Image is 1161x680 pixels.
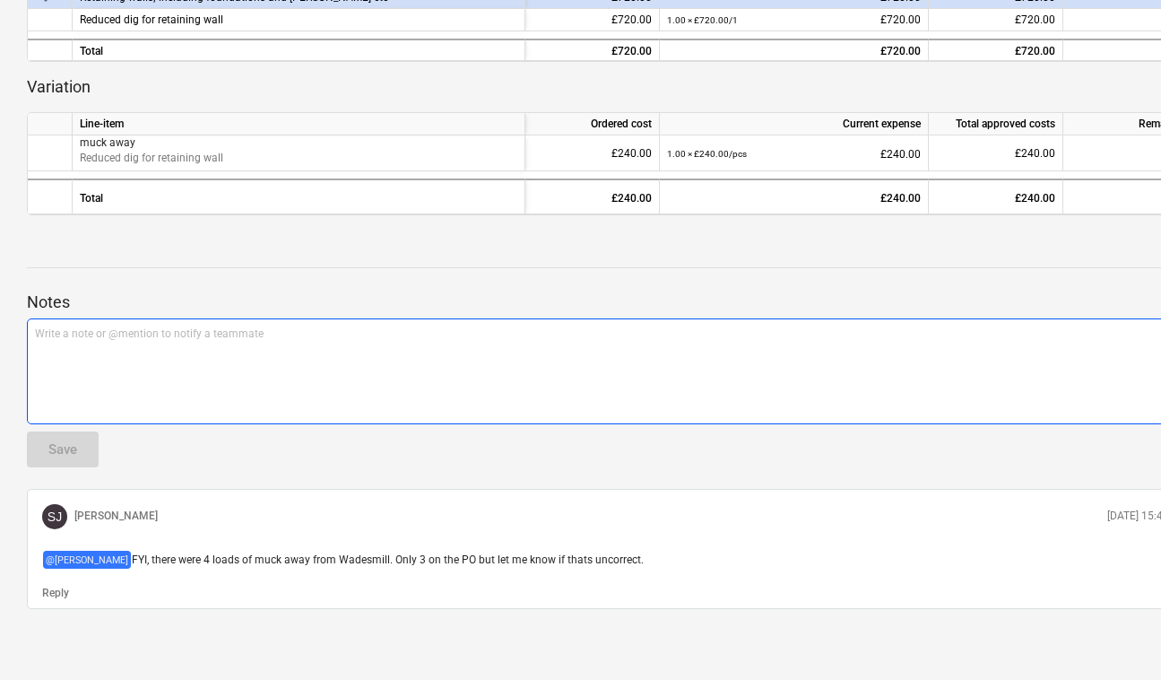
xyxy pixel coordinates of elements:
[667,135,921,172] div: £240.00
[73,179,525,214] div: Total
[936,180,1055,216] div: £240.00
[667,15,738,25] small: 1.00 × £720.00 / 1
[936,9,1055,31] div: £720.00
[533,180,652,216] div: £240.00
[73,113,525,135] div: Line-item
[533,9,652,31] div: £720.00
[48,510,62,524] span: SJ
[73,39,525,61] div: Total
[660,113,929,135] div: Current expense
[667,149,747,159] small: 1.00 × £240.00 / pcs
[74,509,158,524] p: [PERSON_NAME]
[533,40,652,63] div: £720.00
[533,135,652,171] div: £240.00
[1071,594,1161,680] iframe: Chat Widget
[929,113,1063,135] div: Total approved costs
[43,551,131,569] span: @ [PERSON_NAME]
[132,554,644,566] span: FYI, there were 4 loads of muck away from Wadesmill. Only 3 on the PO but let me know if thats un...
[667,40,921,63] div: £720.00
[80,152,223,164] span: Reduced dig for retaining wall
[936,40,1055,63] div: £720.00
[42,504,67,529] div: Sam Jarman
[80,135,517,151] p: muck away
[525,113,660,135] div: Ordered cost
[80,13,223,26] span: Reduced dig for retaining wall
[936,135,1055,171] div: £240.00
[42,586,69,601] button: Reply
[667,9,921,31] div: £720.00
[667,180,921,216] div: £240.00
